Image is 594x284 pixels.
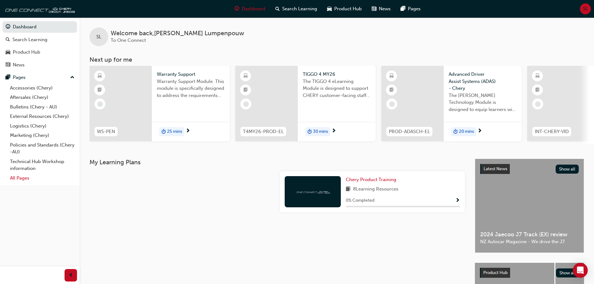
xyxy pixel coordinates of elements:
[229,2,270,15] a: guage-iconDashboard
[556,268,579,277] button: Show all
[322,2,367,15] a: car-iconProduct Hub
[2,46,77,58] a: Product Hub
[480,268,579,278] a: Product HubShow all
[3,2,75,15] img: oneconnect
[162,128,166,136] span: duration-icon
[157,78,225,99] span: Warranty Support Module. This module is specifically designed to address the requirements and pro...
[2,21,77,33] a: Dashboard
[334,5,362,12] span: Product Hub
[401,5,405,13] span: pages-icon
[353,185,398,193] span: 8 Learning Resources
[89,66,230,141] a: WS-PENWarranty SupportWarranty Support Module. This module is specifically designed to address th...
[98,86,102,94] span: booktick-icon
[157,71,225,78] span: Warranty Support
[282,5,317,12] span: Search Learning
[327,5,332,13] span: car-icon
[484,166,507,171] span: Latest News
[389,128,430,135] span: PROD-ADASCH-EL
[242,5,265,12] span: Dashboard
[7,112,77,121] a: External Resources (Chery)
[7,131,77,140] a: Marketing (Chery)
[346,197,374,204] span: 0 % Completed
[459,128,474,135] span: 20 mins
[6,50,10,55] span: car-icon
[243,128,284,135] span: T4MY26-PROD-EL
[6,37,10,43] span: search-icon
[303,71,371,78] span: TIGGO 4 MY26
[331,128,336,134] span: next-icon
[7,157,77,173] a: Technical Hub Workshop information
[89,159,465,166] h3: My Learning Plans
[7,102,77,112] a: Bulletins (Chery - AU)
[408,5,421,12] span: Pages
[307,128,312,136] span: duration-icon
[7,121,77,131] a: Logistics (Chery)
[6,24,10,30] span: guage-icon
[583,5,588,12] span: SL
[98,72,102,80] span: learningResourceType_ELEARNING-icon
[234,5,239,13] span: guage-icon
[7,83,77,93] a: Accessories (Chery)
[480,231,579,238] span: 2024 Jaecoo J7 Track (EX) review
[573,263,588,278] div: Open Intercom Messenger
[13,61,25,69] div: News
[96,33,101,41] span: SL
[535,72,540,80] span: learningResourceType_ELEARNING-icon
[396,2,426,15] a: pages-iconPages
[475,159,584,253] a: Latest NewsShow all2024 Jaecoo J7 Track (EX) reviewNZ Autocar Magazine - We drive the J7.
[535,86,540,94] span: booktick-icon
[235,66,376,141] a: T4MY26-PROD-ELTIGGO 4 MY26The TIGGO 4 eLearning Module is designed to support CHERY customer-faci...
[243,101,249,107] span: learningRecordVerb_NONE-icon
[2,72,77,83] button: Pages
[244,72,248,80] span: learningResourceType_ELEARNING-icon
[13,49,40,56] div: Product Hub
[6,75,10,80] span: pages-icon
[303,78,371,99] span: The TIGGO 4 eLearning Module is designed to support CHERY customer-facing staff with the product ...
[7,173,77,183] a: All Pages
[372,5,376,13] span: news-icon
[7,140,77,157] a: Policies and Standards (Chery -AU)
[167,128,182,135] span: 25 mins
[453,128,458,136] span: duration-icon
[97,128,115,135] span: WS-PEN
[70,74,75,82] span: up-icon
[296,189,330,195] img: oneconnect
[270,2,322,15] a: search-iconSearch Learning
[346,177,396,182] span: Chery Product Training
[483,270,508,275] span: Product Hub
[389,72,394,80] span: learningResourceType_ELEARNING-icon
[7,93,77,102] a: Aftersales (Chery)
[535,128,569,135] span: INT-CHERY-VID
[2,59,77,71] a: News
[12,36,47,43] div: Search Learning
[346,176,399,183] a: Chery Product Training
[389,101,395,107] span: learningRecordVerb_NONE-icon
[389,86,394,94] span: booktick-icon
[379,5,391,12] span: News
[367,2,396,15] a: news-iconNews
[580,3,591,14] button: SL
[244,86,248,94] span: booktick-icon
[455,198,460,204] span: Show Progress
[449,92,517,113] span: The [PERSON_NAME] Technology Module is designed to equip learners with essential knowledge about ...
[313,128,328,135] span: 30 mins
[80,56,594,63] h3: Next up for me
[13,74,26,81] div: Pages
[535,101,541,107] span: learningRecordVerb_NONE-icon
[69,272,73,279] span: prev-icon
[275,5,280,13] span: search-icon
[477,128,482,134] span: next-icon
[2,34,77,46] a: Search Learning
[346,185,350,193] span: book-icon
[381,66,522,141] a: PROD-ADASCH-ELAdvanced Driver Assist Systems (ADAS) - CheryThe [PERSON_NAME] Technology Module is...
[449,71,517,92] span: Advanced Driver Assist Systems (ADAS) - Chery
[480,164,579,174] a: Latest NewsShow all
[455,197,460,205] button: Show Progress
[556,165,579,174] button: Show all
[6,62,10,68] span: news-icon
[97,101,103,107] span: learningRecordVerb_NONE-icon
[480,238,579,245] span: NZ Autocar Magazine - We drive the J7.
[2,20,77,72] button: DashboardSearch LearningProduct HubNews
